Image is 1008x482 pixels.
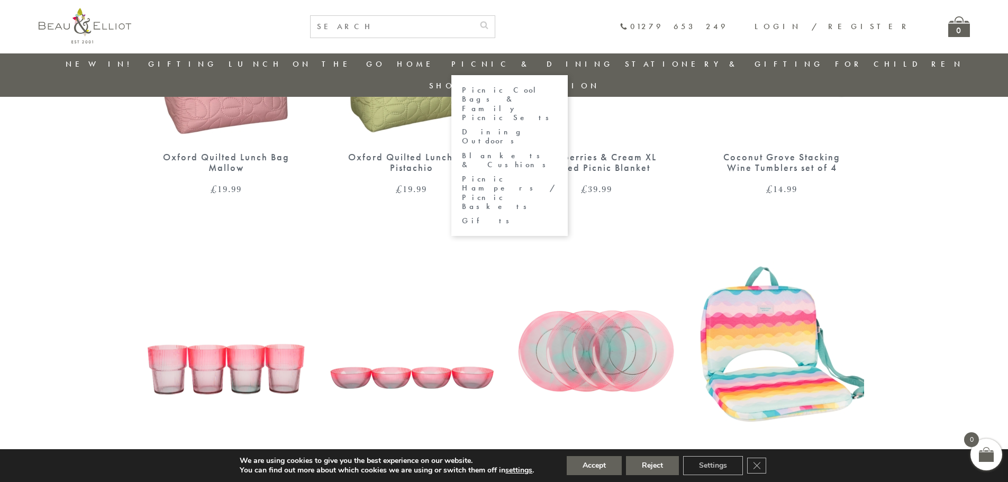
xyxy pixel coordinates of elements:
[462,128,557,146] a: Dining Outdoors
[683,456,743,475] button: Settings
[348,152,475,174] div: Oxford Quilted Lunch Bag Pistachio
[462,151,557,170] a: Blankets & Cushions
[948,16,970,37] a: 0
[240,466,534,475] p: You can find out more about which cookies we are using or switch them off in .
[626,456,679,475] button: Reject
[533,152,660,174] div: Strawberries & Cream XL Padded Picnic Blanket
[581,183,612,195] bdi: 39.99
[766,183,797,195] bdi: 14.99
[747,458,766,474] button: Close GDPR Cookie Banner
[462,175,557,211] a: Picnic Hampers / Picnic Baskets
[163,152,290,174] div: Oxford Quilted Lunch Bag Mallow
[397,59,439,69] a: Home
[835,59,964,69] a: For Children
[396,183,427,195] bdi: 19.99
[462,86,557,122] a: Picnic Cool Bags & Family Picnic Sets
[429,80,600,91] a: Shop by collection
[567,456,622,475] button: Accept
[620,22,728,31] a: 01279 653 249
[755,21,911,32] a: Login / Register
[39,8,131,43] img: logo
[229,59,385,69] a: Lunch On The Go
[211,183,242,195] bdi: 19.99
[625,59,823,69] a: Stationery & Gifting
[144,236,308,448] img: Coconut Grove ombre stacking tumbler set of 4
[515,236,679,448] img: Coconut Grove Ombre Plates set of 4
[396,183,403,195] span: £
[719,152,846,174] div: Coconut Grove Stacking Wine Tumblers set of 4
[451,59,613,69] a: Picnic & Dining
[766,183,773,195] span: £
[700,236,864,448] img: Coconut Grove Adjustable Chair
[311,16,474,38] input: SEARCH
[240,456,534,466] p: We are using cookies to give you the best experience on our website.
[964,432,979,447] span: 0
[505,466,532,475] button: settings
[66,59,137,69] a: New in!
[330,236,494,448] img: Coconut Grove Ombre Bowls set of 4
[581,183,588,195] span: £
[211,183,217,195] span: £
[148,59,217,69] a: Gifting
[462,216,557,225] a: Gifts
